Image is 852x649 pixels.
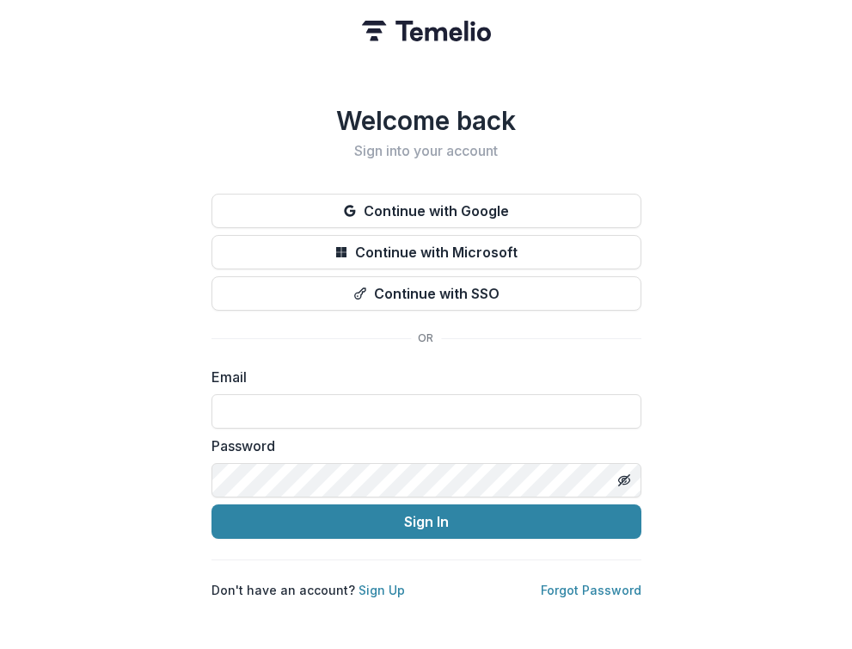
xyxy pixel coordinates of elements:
[211,504,641,539] button: Sign In
[211,235,641,269] button: Continue with Microsoft
[541,583,641,597] a: Forgot Password
[362,21,491,41] img: Temelio
[211,105,641,136] h1: Welcome back
[211,276,641,311] button: Continue with SSO
[211,367,631,387] label: Email
[211,436,631,456] label: Password
[359,583,405,597] a: Sign Up
[211,194,641,228] button: Continue with Google
[610,467,638,494] button: Toggle password visibility
[211,143,641,159] h2: Sign into your account
[211,581,405,599] p: Don't have an account?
